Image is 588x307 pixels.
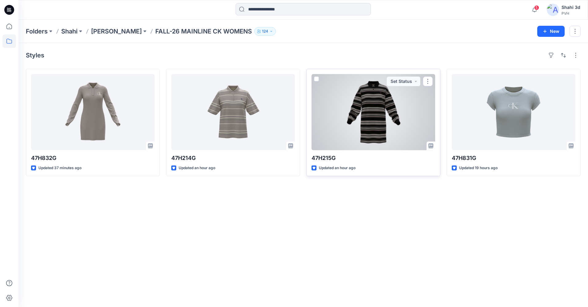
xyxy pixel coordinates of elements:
a: 47H215G [312,74,435,150]
p: Updated an hour ago [179,165,215,171]
a: Shahi [61,27,77,36]
p: Updated 19 hours ago [459,165,498,171]
div: PVH [562,11,580,16]
a: 47H832G [31,74,155,150]
span: 5 [534,5,539,10]
a: 47H831G [452,74,575,150]
p: 124 [262,28,268,35]
p: FALL-26 MAINLINE CK WOMENS [155,27,252,36]
h4: Styles [26,52,44,59]
button: New [537,26,565,37]
a: Folders [26,27,48,36]
div: Shahi 3d [562,4,580,11]
p: 47H214G [171,154,295,162]
button: 124 [254,27,276,36]
p: 47H832G [31,154,155,162]
a: [PERSON_NAME] [91,27,142,36]
p: 47H831G [452,154,575,162]
p: Updated 37 minutes ago [38,165,81,171]
a: 47H214G [171,74,295,150]
p: Updated an hour ago [319,165,356,171]
p: 47H215G [312,154,435,162]
img: avatar [547,4,559,16]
